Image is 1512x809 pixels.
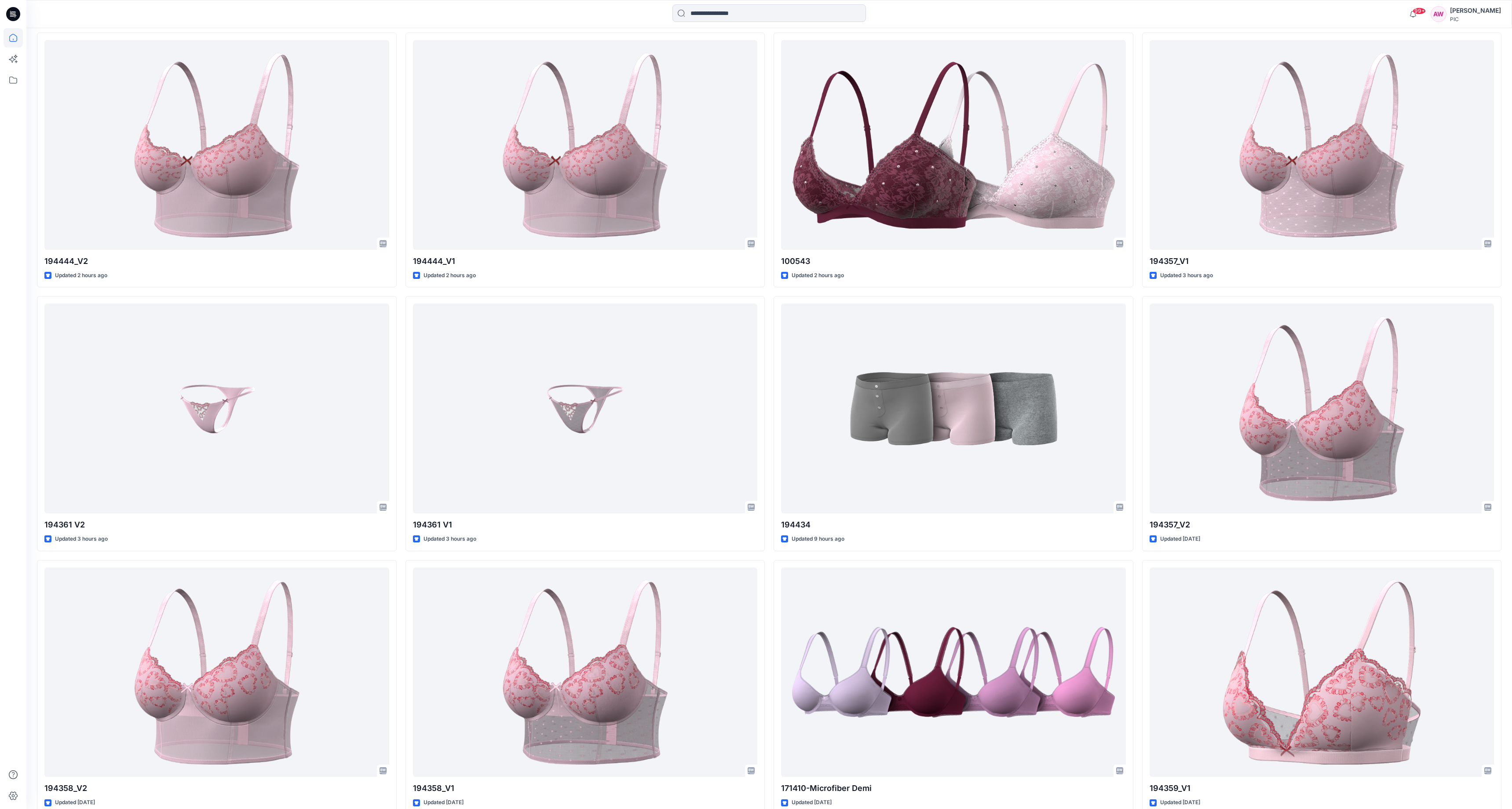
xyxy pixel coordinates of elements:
[55,798,95,807] p: Updated [DATE]
[1150,304,1494,513] a: 194357_V2
[413,255,758,267] p: 194444_V1
[792,271,844,280] p: Updated 2 hours ago
[792,798,832,807] p: Updated [DATE]
[1160,798,1200,807] p: Updated [DATE]
[413,567,758,777] a: 194358_V1
[424,798,464,807] p: Updated [DATE]
[781,40,1126,250] a: 100543
[1413,7,1426,15] span: 99+
[781,567,1126,777] a: 171410-Microfiber Demi
[1150,40,1494,250] a: 194357_V1
[1150,567,1494,777] a: 194359_V1
[1450,16,1501,22] div: PIC
[44,40,389,250] a: 194444_V2
[1150,782,1494,794] p: 194359_V1
[781,782,1126,794] p: 171410-Microfiber Demi
[44,782,389,794] p: 194358_V2
[424,534,476,544] p: Updated 3 hours ago
[1150,519,1494,531] p: 194357_V2
[792,534,844,544] p: Updated 9 hours ago
[44,519,389,531] p: 194361 V2
[44,567,389,777] a: 194358_V2
[781,304,1126,513] a: 194434
[1150,255,1494,267] p: 194357_V1
[55,534,108,544] p: Updated 3 hours ago
[781,255,1126,267] p: 100543
[413,519,758,531] p: 194361 V1
[44,255,389,267] p: 194444_V2
[44,304,389,513] a: 194361 V2
[1160,271,1213,280] p: Updated 3 hours ago
[413,782,758,794] p: 194358_V1
[413,40,758,250] a: 194444_V1
[413,304,758,513] a: 194361 V1
[1450,5,1501,16] div: [PERSON_NAME]
[1160,534,1200,544] p: Updated [DATE]
[1431,6,1446,22] div: AW
[781,519,1126,531] p: 194434
[424,271,476,280] p: Updated 2 hours ago
[55,271,107,280] p: Updated 2 hours ago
